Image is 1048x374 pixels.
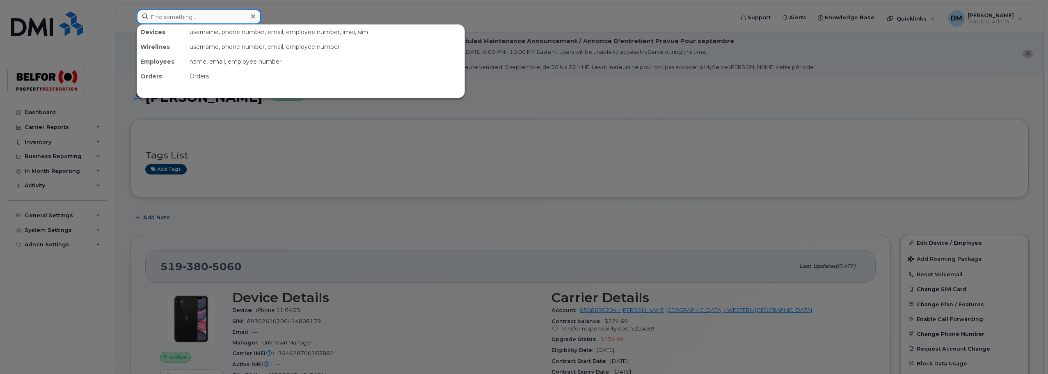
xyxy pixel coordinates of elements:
[186,25,465,39] div: username, phone number, email, employee number, imei, sim
[186,69,465,84] div: Orders
[137,54,186,69] div: Employees
[137,25,186,39] div: Devices
[186,39,465,54] div: username, phone number, email, employee number
[186,54,465,69] div: name, email, employee number
[137,39,186,54] div: Wirelines
[137,69,186,84] div: Orders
